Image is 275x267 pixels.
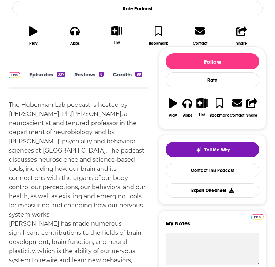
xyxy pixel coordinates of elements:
[166,220,259,233] label: My Notes
[166,53,259,69] button: Follow
[57,72,65,77] div: 337
[193,41,207,46] div: Contact
[251,213,264,220] a: Pro website
[210,113,229,118] div: Bookmark
[113,71,142,87] a: Credits99
[135,72,142,77] div: 99
[8,72,20,78] img: Podchaser Pro
[29,41,38,46] div: Play
[54,21,96,50] button: Apps
[166,93,180,122] button: Play
[245,93,259,122] button: Share
[246,113,257,118] div: Share
[74,71,104,87] a: Reviews8
[99,72,104,77] div: 8
[183,113,192,118] div: Apps
[166,72,259,87] div: Rate
[196,147,201,153] img: tell me why sparkle
[236,41,247,46] div: Share
[166,183,259,198] button: Export One-Sheet
[114,41,120,45] div: List
[166,163,259,177] a: Contact This Podcast
[137,21,179,50] button: Bookmark
[12,1,263,15] div: Rate Podcast
[29,71,65,87] a: Episodes337
[169,113,177,118] div: Play
[180,93,195,122] button: Apps
[204,147,230,153] span: Tell Me Why
[221,21,263,50] button: Share
[199,113,205,117] div: List
[229,93,245,122] a: Contact
[179,21,221,50] a: Contact
[209,93,229,122] button: Bookmark
[166,142,259,157] button: tell me why sparkleTell Me Why
[230,113,244,118] div: Contact
[70,41,80,46] div: Apps
[96,21,137,50] button: List
[195,93,210,122] button: List
[12,21,54,50] button: Play
[251,214,264,220] img: Podchaser Pro
[149,41,168,46] div: Bookmark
